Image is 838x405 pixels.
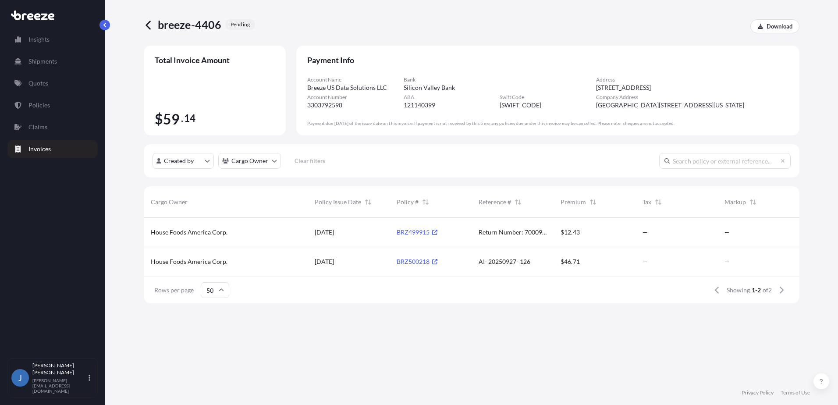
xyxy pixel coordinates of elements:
button: Sort [420,197,431,207]
p: Cargo Owner [231,156,268,165]
span: $ [155,112,163,126]
a: Quotes [7,75,98,92]
p: Clear filters [295,156,325,165]
span: [STREET_ADDRESS] [596,83,651,92]
button: createdBy Filter options [153,153,214,169]
p: Download [767,22,792,31]
div: Payment due [DATE] of the issue date on this invoice. If payment is not received by this time, an... [307,121,788,126]
span: Address [596,76,788,83]
a: Insights [7,31,98,48]
p: Claims [28,123,47,131]
span: Swift Code [500,94,596,101]
a: Claims [7,118,98,136]
span: $12.43 [561,228,580,237]
button: Clear filters [285,154,334,168]
span: Showing [727,286,750,295]
span: of 2 [763,286,772,295]
span: Account Number [307,94,404,101]
span: Breeze US Data Solutions LLC [307,83,387,92]
span: Silicon Valley Bank [404,83,455,92]
span: Tax [643,198,651,206]
div: — [636,218,717,247]
a: BRZ499915 [397,228,437,236]
span: 121140399 [404,101,435,110]
div: — [636,247,717,277]
span: . [181,115,183,122]
span: Payment Info [307,55,788,65]
span: House Foods America Corp. [151,228,227,237]
span: Account Name [307,76,404,83]
span: [DATE] [315,228,334,237]
p: [PERSON_NAME] [PERSON_NAME] [32,362,87,376]
span: Premium [561,198,586,206]
span: [SWIFT_CODE] [500,101,541,110]
a: Privacy Policy [742,389,774,396]
span: — [724,257,730,266]
p: Shipments [28,57,57,66]
span: [GEOGRAPHIC_DATA][STREET_ADDRESS][US_STATE] [596,101,744,110]
a: Terms of Use [781,389,810,396]
span: Total Invoice Amount [155,55,275,65]
p: Policies [28,101,50,110]
p: Insights [28,35,50,44]
button: Sort [363,197,373,207]
span: Cargo Owner [151,198,188,206]
span: Policy # [397,198,419,206]
input: Search policy or external reference... [659,153,791,169]
a: Policies [7,96,98,114]
button: Sort [748,197,758,207]
span: — [724,228,730,237]
p: Quotes [28,79,48,88]
span: Rows per page [154,286,194,295]
p: Created by [164,156,194,165]
span: J [18,373,22,382]
span: Return Number: 700091588 [479,228,547,237]
span: Reference # [479,198,511,206]
p: Invoices [28,145,51,153]
span: 59 [163,112,180,126]
span: breeze-4406 [158,18,222,32]
a: BRZ500218 [397,258,437,265]
span: [DATE] [315,257,334,266]
p: pending [231,21,250,28]
a: Invoices [7,140,98,158]
button: Sort [588,197,598,207]
p: [PERSON_NAME][EMAIL_ADDRESS][DOMAIN_NAME] [32,378,87,394]
span: 14 [184,115,195,122]
span: AI- 20250927- 126 [479,257,530,266]
button: Sort [513,197,523,207]
span: Company Address [596,94,788,101]
span: 3303792598 [307,101,342,110]
span: Bank [404,76,596,83]
button: Sort [653,197,664,207]
a: Shipments [7,53,98,70]
span: 1-2 [752,286,761,295]
span: Policy Issue Date [315,198,361,206]
button: cargoOwner Filter options [218,153,281,169]
span: $46.71 [561,257,580,266]
span: Markup [724,198,746,206]
span: ABA [404,94,500,101]
span: House Foods America Corp. [151,257,227,266]
a: Download [750,19,799,33]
